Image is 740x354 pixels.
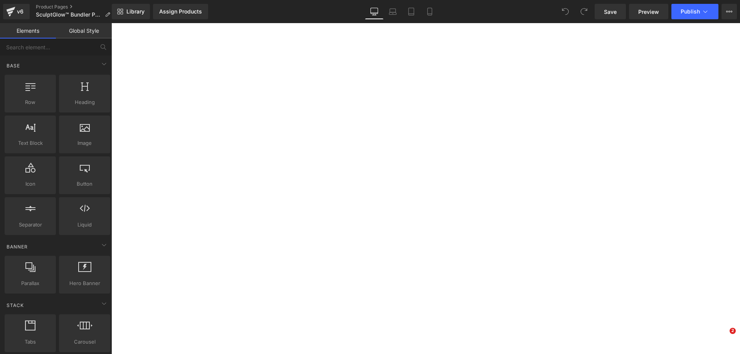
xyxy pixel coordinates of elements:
a: Laptop [383,4,402,19]
span: Preview [638,8,659,16]
span: Button [61,180,108,188]
iframe: Intercom live chat [714,328,732,346]
span: Image [61,139,108,147]
a: Preview [629,4,668,19]
span: Row [7,98,54,106]
button: Undo [558,4,573,19]
span: Tabs [7,338,54,346]
span: Publish [681,8,700,15]
button: More [721,4,737,19]
span: SculptGlow™ Bundler Page [36,12,102,18]
a: Mobile [420,4,439,19]
a: v6 [3,4,30,19]
span: 2 [730,328,736,334]
span: Liquid [61,221,108,229]
button: Redo [576,4,592,19]
a: Tablet [402,4,420,19]
a: New Library [112,4,150,19]
button: Publish [671,4,718,19]
span: Save [604,8,617,16]
span: Base [6,62,21,69]
span: Heading [61,98,108,106]
span: Parallax [7,279,54,287]
span: Library [126,8,145,15]
span: Carousel [61,338,108,346]
span: Banner [6,243,29,250]
a: Desktop [365,4,383,19]
a: Product Pages [36,4,116,10]
div: v6 [15,7,25,17]
span: Separator [7,221,54,229]
span: Stack [6,302,25,309]
div: Assign Products [159,8,202,15]
a: Global Style [56,23,112,39]
span: Hero Banner [61,279,108,287]
span: Text Block [7,139,54,147]
span: Icon [7,180,54,188]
